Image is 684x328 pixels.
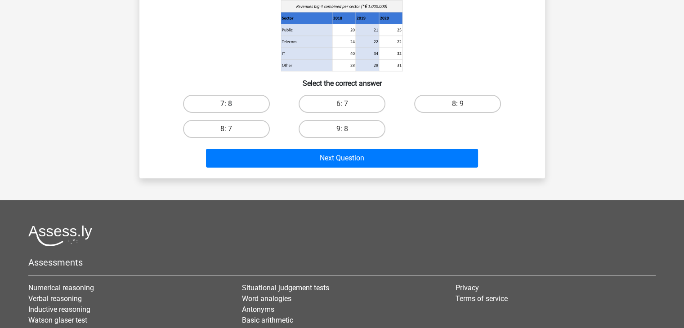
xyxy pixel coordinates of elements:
label: 8: 7 [183,120,270,138]
img: Assessly logo [28,225,92,246]
h6: Select the correct answer [154,72,531,88]
a: Inductive reasoning [28,305,90,314]
a: Basic arithmetic [242,316,293,324]
a: Watson glaser test [28,316,87,324]
a: Numerical reasoning [28,284,94,292]
a: Verbal reasoning [28,294,82,303]
label: 8: 9 [414,95,501,113]
a: Antonyms [242,305,274,314]
button: Next Question [206,149,478,168]
label: 6: 7 [299,95,385,113]
a: Situational judgement tests [242,284,329,292]
a: Word analogies [242,294,291,303]
label: 7: 8 [183,95,270,113]
a: Terms of service [456,294,508,303]
a: Privacy [456,284,479,292]
h5: Assessments [28,257,656,268]
label: 9: 8 [299,120,385,138]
